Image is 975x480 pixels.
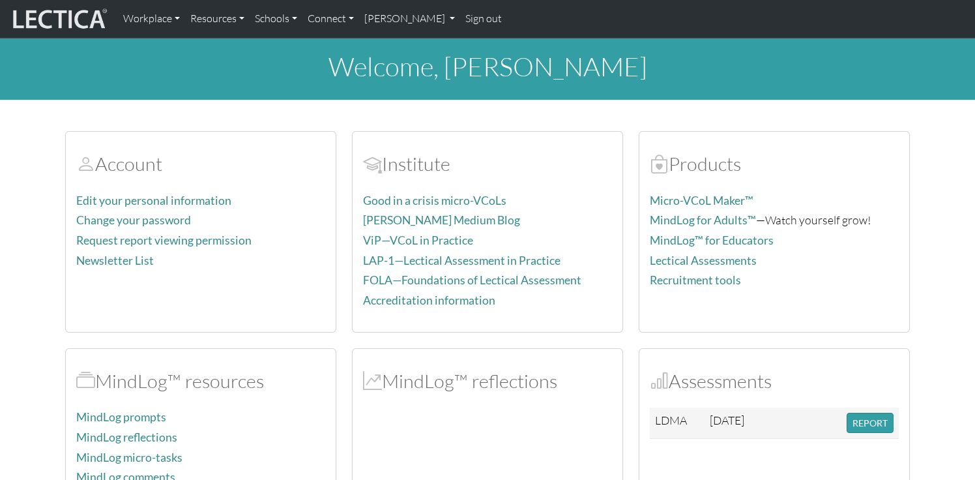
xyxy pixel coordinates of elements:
[460,5,507,33] a: Sign out
[363,254,560,267] a: LAP-1—Lectical Assessment in Practice
[76,152,95,175] span: Account
[710,413,744,427] span: [DATE]
[76,254,154,267] a: Newsletter List
[363,369,382,393] span: MindLog
[650,211,899,230] p: —Watch yourself grow!
[76,369,95,393] span: MindLog™ resources
[650,153,899,175] h2: Products
[363,152,382,175] span: Account
[650,370,899,393] h2: Assessments
[118,5,185,33] a: Workplace
[76,233,252,247] a: Request report viewing permission
[302,5,359,33] a: Connect
[363,153,612,175] h2: Institute
[363,273,581,287] a: FOLA—Foundations of Lectical Assessment
[363,194,506,207] a: Good in a crisis micro-VCoLs
[76,370,325,393] h2: MindLog™ resources
[650,194,753,207] a: Micro-VCoL Maker™
[363,293,495,307] a: Accreditation information
[10,7,108,31] img: lecticalive
[650,408,705,439] td: LDMA
[650,152,669,175] span: Products
[650,273,741,287] a: Recruitment tools
[363,213,520,227] a: [PERSON_NAME] Medium Blog
[76,213,191,227] a: Change your password
[76,451,182,464] a: MindLog micro-tasks
[76,410,166,424] a: MindLog prompts
[847,413,894,433] button: REPORT
[76,153,325,175] h2: Account
[650,233,774,247] a: MindLog™ for Educators
[650,369,669,393] span: Assessments
[363,370,612,393] h2: MindLog™ reflections
[650,254,757,267] a: Lectical Assessments
[650,213,756,227] a: MindLog for Adults™
[76,194,231,207] a: Edit your personal information
[359,5,460,33] a: [PERSON_NAME]
[185,5,250,33] a: Resources
[363,233,473,247] a: ViP—VCoL in Practice
[76,430,177,444] a: MindLog reflections
[250,5,302,33] a: Schools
